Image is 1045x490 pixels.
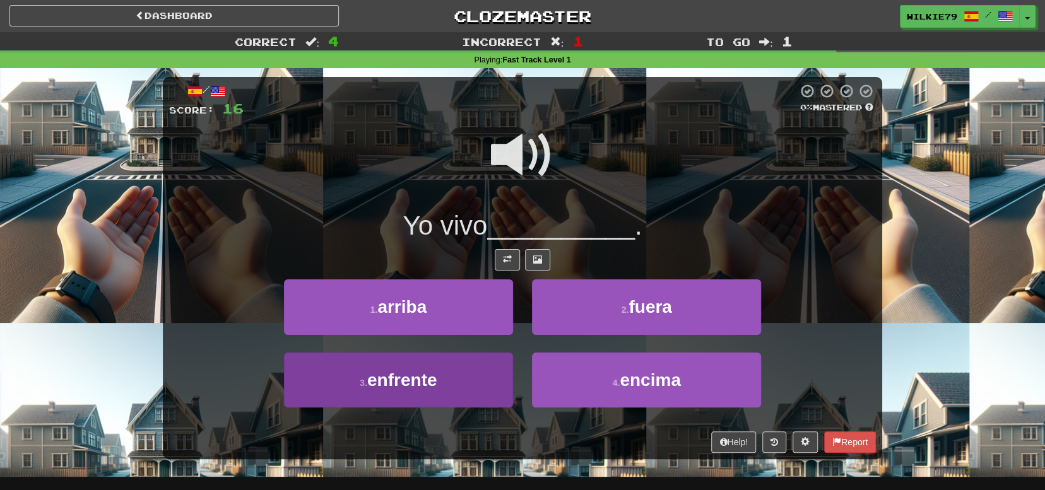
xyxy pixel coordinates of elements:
button: 1.arriba [284,279,513,334]
span: enfrente [367,370,437,390]
small: 2 . [622,305,629,315]
span: . [635,211,642,240]
span: : [550,37,564,47]
small: 4 . [613,378,620,388]
button: Report [824,431,876,453]
span: encima [620,370,681,390]
span: Score: [169,105,215,115]
span: Incorrect [462,35,541,48]
a: wilkie79 / [900,5,1020,28]
small: 1 . [370,305,378,315]
span: fuera [629,297,671,317]
span: : [759,37,773,47]
span: Correct [235,35,297,48]
a: Dashboard [9,5,339,26]
button: 3.enfrente [284,353,513,407]
span: 16 [222,100,244,116]
span: arriba [377,297,427,317]
button: Help! [711,431,756,453]
div: / [169,83,244,99]
button: 4.encima [532,353,761,407]
span: / [985,10,991,19]
span: Yo vivo [403,211,487,240]
small: 3 . [360,378,367,388]
span: 1 [572,33,583,49]
span: 4 [328,33,339,49]
span: To go [706,35,750,48]
button: Round history (alt+y) [762,431,786,453]
button: Toggle translation (alt+t) [495,249,520,271]
span: wilkie79 [907,11,957,22]
a: Clozemaster [358,5,687,27]
button: 2.fuera [532,279,761,334]
strong: Fast Track Level 1 [502,55,571,64]
span: 0 % [800,102,813,112]
span: __________ [487,211,635,240]
span: : [305,37,319,47]
button: Show image (alt+x) [525,249,550,271]
div: Mastered [798,102,876,114]
span: 1 [782,33,793,49]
